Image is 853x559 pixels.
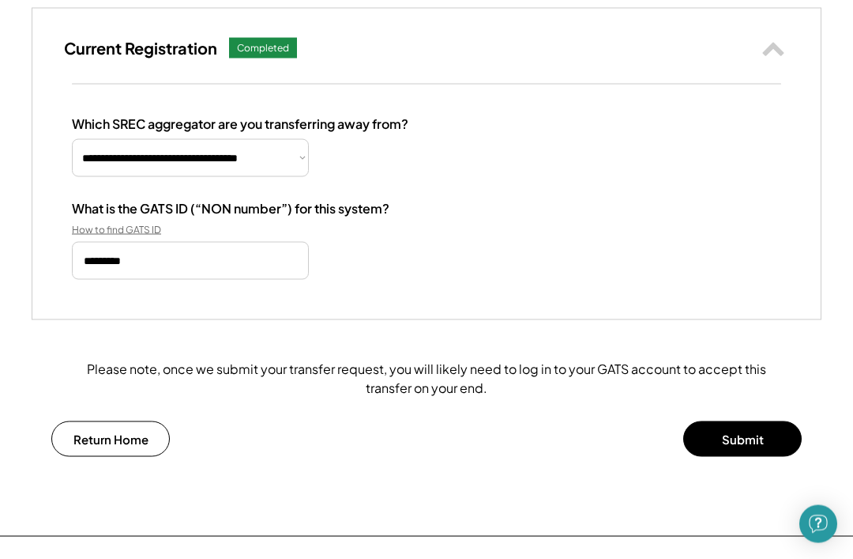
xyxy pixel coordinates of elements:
[72,224,230,236] div: How to find GATS ID
[64,38,217,59] h3: Current Registration
[72,116,408,133] div: Which SREC aggregator are you transferring away from?
[683,421,802,457] button: Submit
[799,505,837,543] div: Open Intercom Messenger
[72,201,389,217] div: What is the GATS ID (“NON number”) for this system?
[237,42,289,55] div: Completed
[51,421,170,457] button: Return Home
[71,360,782,398] div: Please note, once we submit your transfer request, you will likely need to log in to your GATS ac...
